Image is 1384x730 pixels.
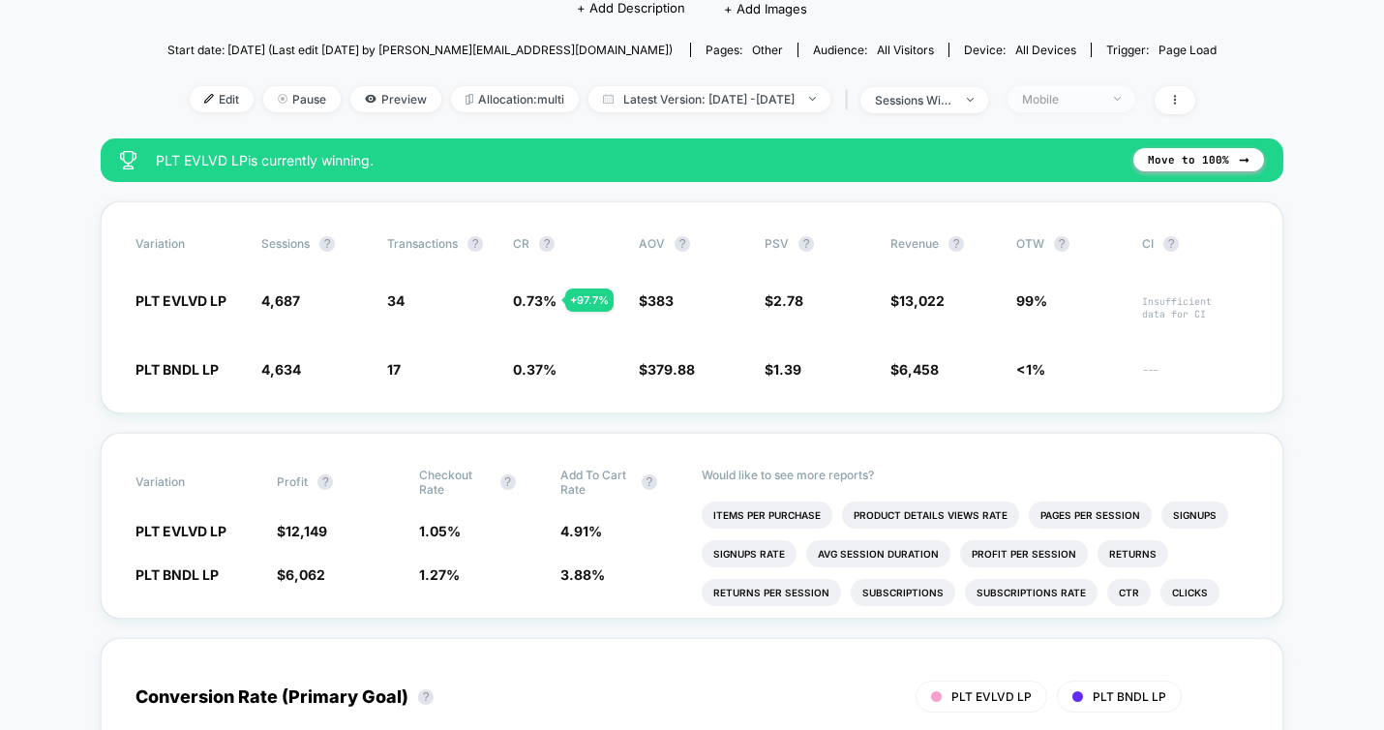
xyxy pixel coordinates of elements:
span: Sessions [261,236,310,251]
button: ? [798,236,814,252]
li: Clicks [1160,579,1219,606]
span: CI [1142,236,1249,252]
span: 3.88 % [560,566,605,583]
span: Insufficient data for CI [1142,295,1249,320]
span: <1% [1016,361,1045,378]
span: 0.37 % [513,361,557,378]
li: Returns Per Session [702,579,841,606]
div: + 97.7 % [565,289,614,312]
span: 6,062 [286,566,325,583]
li: Avg Session Duration [806,540,950,567]
span: $ [639,361,695,378]
li: Pages Per Session [1029,502,1152,529]
img: success_star [120,151,136,169]
span: OTW [1016,236,1123,252]
span: PLT BNDL LP [135,361,219,378]
button: Move to 100% [1133,148,1264,171]
div: Pages: [706,43,783,57]
span: $ [277,523,327,539]
img: end [1114,97,1121,101]
span: $ [639,292,674,309]
span: 2.78 [773,292,803,309]
li: Items Per Purchase [702,502,832,529]
img: end [967,98,974,102]
span: 383 [647,292,674,309]
span: Add To Cart Rate [560,468,632,497]
button: ? [319,236,335,252]
span: Device: [948,43,1091,57]
li: Signups [1161,502,1228,529]
img: edit [204,94,214,104]
span: Variation [135,236,242,252]
span: PLT BNDL LP [135,566,219,583]
span: Revenue [890,236,939,251]
span: 12,149 [286,523,327,539]
span: all devices [1015,43,1076,57]
span: $ [765,292,803,309]
div: sessions with impression [875,93,952,107]
span: Latest Version: [DATE] - [DATE] [588,86,830,112]
span: 4,634 [261,361,301,378]
span: 379.88 [647,361,695,378]
span: PLT EVLVD LP [951,689,1032,704]
button: ? [948,236,964,252]
div: Mobile [1022,92,1099,106]
span: + Add Images [724,1,807,16]
button: ? [642,474,657,490]
button: ? [418,689,434,705]
div: Audience: [813,43,934,57]
div: Trigger: [1106,43,1217,57]
span: 4.91 % [560,523,602,539]
span: 1.39 [773,361,801,378]
button: ? [317,474,333,490]
span: PLT EVLVD LP [135,292,226,309]
span: 99% [1016,292,1047,309]
span: Variation [135,468,242,497]
span: Start date: [DATE] (Last edit [DATE] by [PERSON_NAME][EMAIL_ADDRESS][DOMAIN_NAME]) [167,43,673,57]
span: CR [513,236,529,251]
span: 1.27 % [419,566,460,583]
span: Checkout Rate [419,468,491,497]
span: | [840,86,860,114]
span: $ [890,361,939,378]
span: $ [765,361,801,378]
span: PLT BNDL LP [1093,689,1166,704]
li: Signups Rate [702,540,797,567]
button: ? [500,474,516,490]
span: other [752,43,783,57]
span: 4,687 [261,292,300,309]
span: PLT EVLVD LP [135,523,226,539]
span: Transactions [387,236,458,251]
span: $ [277,566,325,583]
span: 17 [387,361,401,378]
img: calendar [603,94,614,104]
span: Profit [277,474,308,489]
button: ? [467,236,483,252]
button: ? [1054,236,1069,252]
span: 34 [387,292,405,309]
button: ? [1163,236,1179,252]
span: 1.05 % [419,523,461,539]
span: Preview [350,86,441,112]
li: Subscriptions [851,579,955,606]
span: All Visitors [877,43,934,57]
li: Subscriptions Rate [965,579,1098,606]
span: $ [890,292,945,309]
span: 0.73 % [513,292,557,309]
span: AOV [639,236,665,251]
span: --- [1142,364,1249,379]
span: Page Load [1158,43,1217,57]
img: end [278,94,287,104]
span: 13,022 [899,292,945,309]
span: Edit [190,86,254,112]
button: ? [675,236,690,252]
li: Profit Per Session [960,540,1088,567]
p: Would like to see more reports? [702,468,1249,482]
span: PSV [765,236,789,251]
li: Product Details Views Rate [842,502,1019,529]
span: PLT EVLVD LP is currently winning. [156,152,1114,168]
span: Allocation: multi [451,86,579,112]
span: 6,458 [899,361,939,378]
img: end [809,97,816,101]
li: Ctr [1107,579,1151,606]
